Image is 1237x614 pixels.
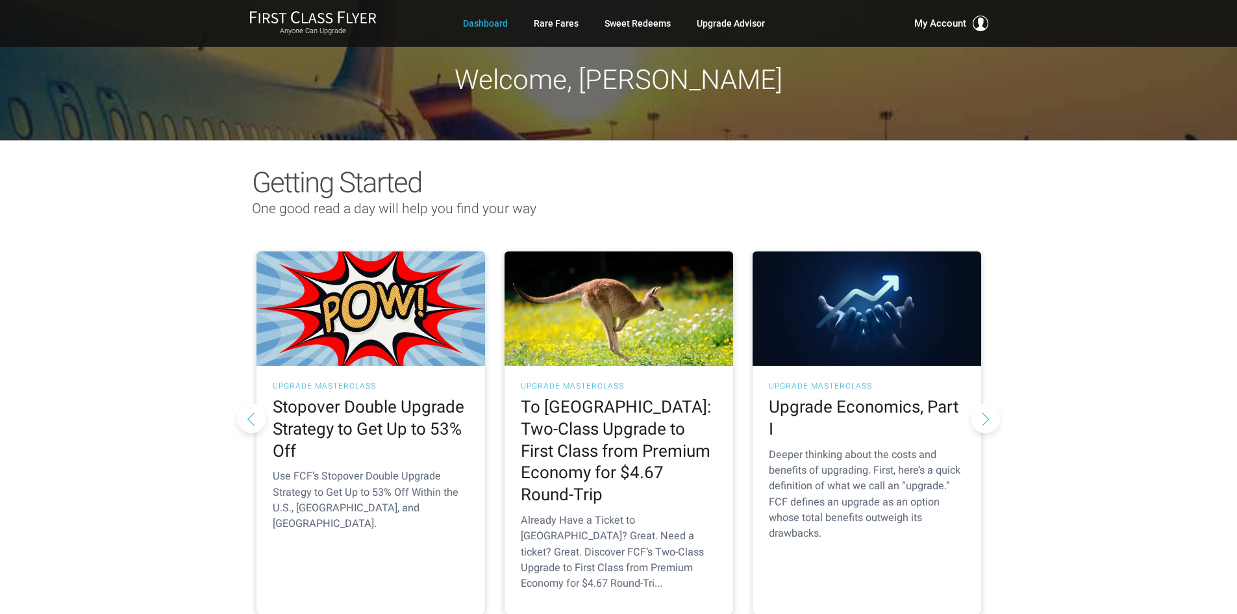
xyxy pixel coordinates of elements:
[753,251,981,614] a: UPGRADE MASTERCLASS Upgrade Economics, Part I Deeper thinking about the costs and benefits of upg...
[505,251,733,614] a: UPGRADE MASTERCLASS To [GEOGRAPHIC_DATA]: Two-Class Upgrade to First Class from Premium Economy f...
[463,12,508,35] a: Dashboard
[769,447,965,542] p: Deeper thinking about the costs and benefits of upgrading. First, here’s a quick definition of wh...
[521,396,717,506] h2: To [GEOGRAPHIC_DATA]: Two-Class Upgrade to First Class from Premium Economy for $4.67 Round-Trip
[521,382,717,390] h3: UPGRADE MASTERCLASS
[534,12,579,35] a: Rare Fares
[769,396,965,441] h2: Upgrade Economics, Part I
[697,12,765,35] a: Upgrade Advisor
[605,12,671,35] a: Sweet Redeems
[273,382,469,390] h3: UPGRADE MASTERCLASS
[273,396,469,462] h2: Stopover Double Upgrade Strategy to Get Up to 53% Off
[914,16,988,31] button: My Account
[252,201,536,216] span: One good read a day will help you find your way
[249,27,377,36] small: Anyone Can Upgrade
[971,403,1000,433] button: Next slide
[914,16,966,31] span: My Account
[237,403,266,433] button: Previous slide
[273,468,469,531] p: Use FCF’s Stopover Double Upgrade Strategy to Get Up to 53% Off Within the U.S., [GEOGRAPHIC_DATA...
[256,251,485,614] a: UPGRADE MASTERCLASS Stopover Double Upgrade Strategy to Get Up to 53% Off Use FCF’s Stopover Doub...
[249,10,377,36] a: First Class FlyerAnyone Can Upgrade
[455,64,782,96] span: Welcome, [PERSON_NAME]
[769,382,965,390] h3: UPGRADE MASTERCLASS
[252,166,421,199] span: Getting Started
[521,513,717,591] p: Already Have a Ticket to [GEOGRAPHIC_DATA]? Great. Need a ticket? Great. Discover FCF’s Two-Class...
[249,10,377,24] img: First Class Flyer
